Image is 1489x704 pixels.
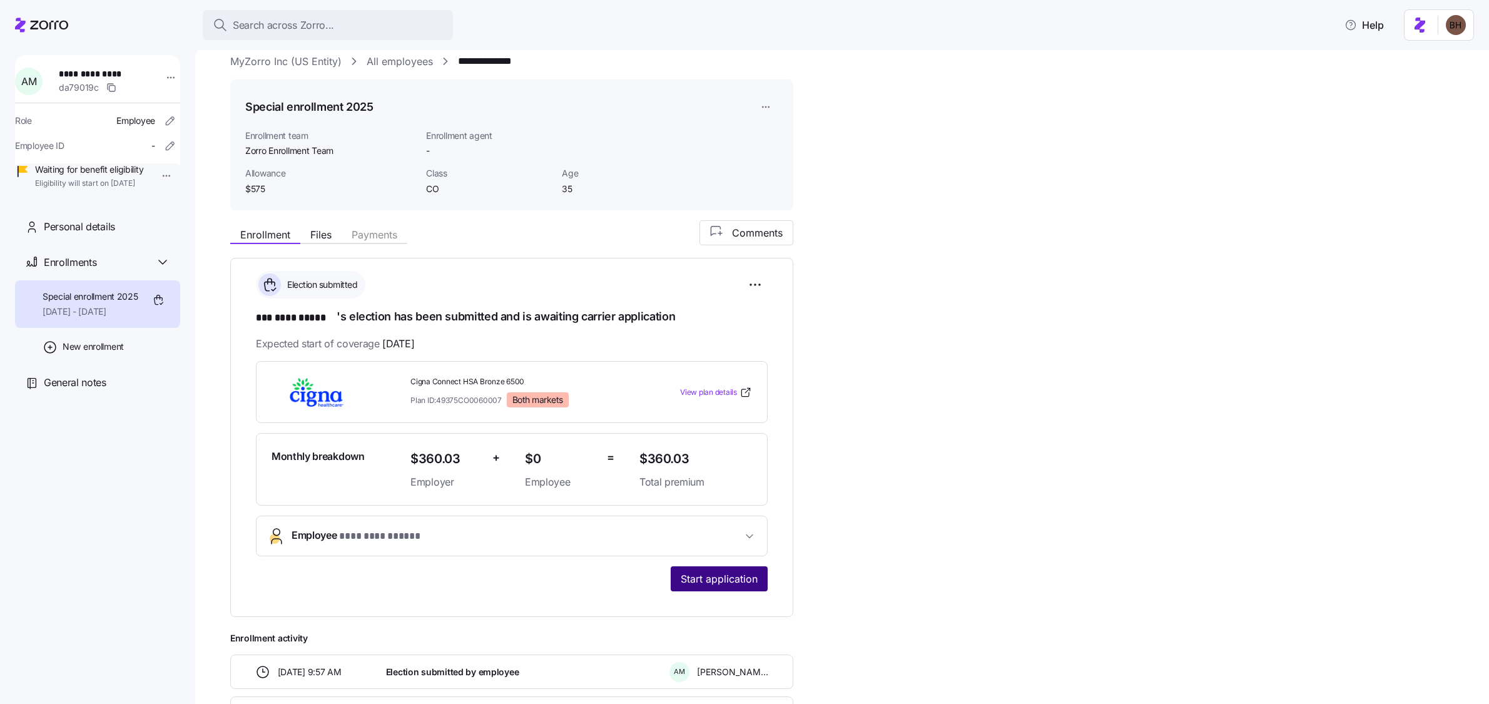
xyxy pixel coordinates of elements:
[562,183,688,195] span: 35
[44,219,115,235] span: Personal details
[680,386,752,399] a: View plan details
[256,336,414,352] span: Expected start of coverage
[283,278,357,291] span: Election submitted
[21,76,36,86] span: A M
[426,145,430,157] span: -
[697,666,768,678] span: [PERSON_NAME]
[240,230,290,240] span: Enrollment
[426,130,552,142] span: Enrollment agent
[116,115,155,127] span: Employee
[256,309,768,326] h1: 's election has been submitted and is awaiting carrier application
[233,18,334,33] span: Search across Zorro...
[671,566,768,591] button: Start application
[699,220,793,245] button: Comments
[681,571,758,586] span: Start application
[63,340,124,353] span: New enrollment
[43,290,138,303] span: Special enrollment 2025
[230,54,342,69] a: MyZorro Inc (US Entity)
[15,140,64,152] span: Employee ID
[410,395,502,406] span: Plan ID: 49375CO0060007
[410,377,629,387] span: Cigna Connect HSA Bronze 6500
[245,99,374,115] h1: Special enrollment 2025
[35,163,143,176] span: Waiting for benefit eligibility
[1344,18,1384,33] span: Help
[410,474,482,490] span: Employer
[1334,13,1394,38] button: Help
[674,668,685,675] span: A M
[426,167,552,180] span: Class
[426,183,552,195] span: CO
[352,230,397,240] span: Payments
[410,449,482,469] span: $360.03
[15,115,32,127] span: Role
[35,178,143,189] span: Eligibility will start on [DATE]
[680,387,737,399] span: View plan details
[525,474,597,490] span: Employee
[732,225,783,240] span: Comments
[512,394,563,406] span: Both markets
[310,230,332,240] span: Files
[607,449,614,467] span: =
[43,305,138,318] span: [DATE] - [DATE]
[272,378,362,407] img: Cigna Healthcare
[59,81,99,94] span: da79019c
[1446,15,1466,35] img: c3c218ad70e66eeb89914ccc98a2927c
[639,449,752,469] span: $360.03
[525,449,597,469] span: $0
[230,632,793,645] span: Enrollment activity
[562,167,688,180] span: Age
[203,10,453,40] button: Search across Zorro...
[272,449,365,464] span: Monthly breakdown
[44,375,106,390] span: General notes
[367,54,433,69] a: All employees
[245,167,416,180] span: Allowance
[245,183,416,195] span: $575
[639,474,752,490] span: Total premium
[492,449,500,467] span: +
[386,666,519,678] span: Election submitted by employee
[44,255,96,270] span: Enrollments
[151,140,155,152] span: -
[278,666,342,678] span: [DATE] 9:57 AM
[245,145,416,157] span: Zorro Enrollment Team
[382,336,414,352] span: [DATE]
[245,130,416,142] span: Enrollment team
[292,528,425,544] span: Employee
